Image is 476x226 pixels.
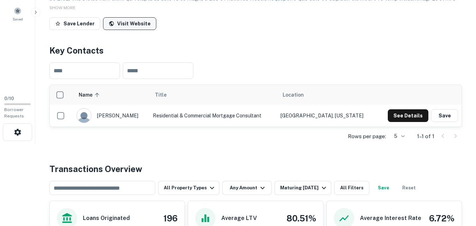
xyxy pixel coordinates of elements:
button: Reset [398,181,420,195]
h4: 196 [163,212,177,225]
h6: Average LTV [221,214,257,222]
th: Name [73,85,149,105]
h6: Average Interest Rate [360,214,421,222]
button: All Filters [334,181,369,195]
th: Title [149,85,277,105]
span: SHOW MORE [49,5,76,10]
button: Maturing [DATE] [275,181,331,195]
h4: Key Contacts [49,44,462,57]
h6: Loans Originated [83,214,130,222]
button: Save your search to get updates of matches that match your search criteria. [372,181,395,195]
button: Any Amount [222,181,272,195]
td: [GEOGRAPHIC_DATA], [US_STATE] [277,105,376,127]
span: Location [283,91,304,99]
th: Location [277,85,376,105]
a: Saved [2,4,33,23]
iframe: Chat Widget [441,170,476,203]
span: 0 / 10 [4,96,14,101]
button: See Details [388,109,428,122]
h4: 6.72% [429,212,454,225]
div: scrollable content [50,85,462,127]
span: Borrower Requests [4,107,24,118]
div: Maturing [DATE] [280,184,328,192]
button: All Property Types [158,181,219,195]
a: Visit Website [103,17,156,30]
span: Title [155,91,176,99]
button: Save [431,109,458,122]
td: Residential & Commercial Mortgage Consultant [149,105,277,127]
span: Name [79,91,102,99]
button: Save Lender [49,17,100,30]
img: 9c8pery4andzj6ohjkjp54ma2 [77,109,91,123]
div: [PERSON_NAME] [77,108,145,123]
p: 1–1 of 1 [417,132,434,141]
div: 5 [389,131,406,141]
h4: 80.51% [287,212,316,225]
p: Rows per page: [348,132,386,141]
span: Saved [13,16,23,22]
h4: Transactions Overview [49,163,142,175]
